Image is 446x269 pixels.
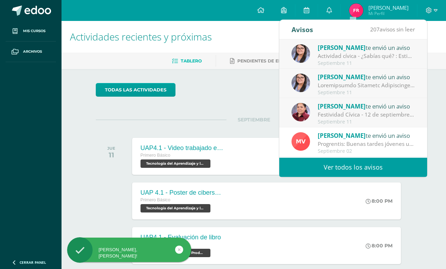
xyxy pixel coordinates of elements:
span: Mis cursos [23,28,45,34]
img: 17db063816693a26b2c8d26fdd0faec0.png [292,74,310,92]
span: Tecnología del Aprendizaje y la Comunicación 'C' [141,159,210,168]
span: [PERSON_NAME] [368,4,409,11]
a: Pendientes de entrega [230,55,297,67]
div: UAP 4.1 - Poster de ciberseguridad [141,189,224,196]
span: Primero Básico [141,153,170,158]
span: Actividades recientes y próximas [70,30,212,43]
span: Primero Básico [141,197,170,202]
div: JUE [107,146,115,151]
div: UAP4.1 - Evaluación de libro [141,234,221,241]
div: 8:00 PM [366,198,393,204]
div: 8:00 PM [366,242,393,249]
a: todas las Actividades [96,83,175,97]
div: Septiembre 02 [318,148,415,154]
span: avisos sin leer [370,25,415,33]
img: 1d8675760ec731325a492a654a2ba9c1.png [349,3,363,17]
a: Archivos [6,42,56,62]
span: [PERSON_NAME] [318,44,366,52]
div: Septiembre 11 [318,90,415,96]
div: Actividad cívica - ¿Sabías qué? : Estimados jóvenes reciban un cordial saludo, por este medio les... [318,52,415,60]
span: Cerrar panel [20,260,46,265]
div: Progrentis: Buenas tardes jóvenes un abrazo. El día de mañana traer su dispositivo como siempre, ... [318,140,415,148]
div: te envió un aviso [318,43,415,52]
div: UAP4.1 - Video trabajado en grupos [141,144,224,152]
div: te envió un aviso [318,72,415,81]
img: 1ff341f52347efc33ff1d2a179cbdb51.png [292,132,310,151]
a: Ver todos los avisos [279,158,427,177]
span: Mi Perfil [368,10,409,16]
img: 17db063816693a26b2c8d26fdd0faec0.png [292,44,310,63]
span: Tablero [181,58,202,63]
div: Festividad Cívica - 12 de septiembre: Buen día estimadas familias. Comparto información de requer... [318,111,415,119]
span: Archivos [23,49,42,54]
div: Septiembre 11 [318,119,415,125]
div: te envió un aviso [318,131,415,140]
span: Tecnología del Aprendizaje y la Comunicación 'C' [141,204,210,212]
div: Recordatorio Festival Gastronómico : Estimados estudiantes reciban un atento y cordial saludo, po... [318,81,415,89]
span: Pendientes de entrega [237,58,297,63]
a: Mis cursos [6,21,56,42]
div: [PERSON_NAME], [PERSON_NAME]! [67,247,191,259]
span: [PERSON_NAME] [318,102,366,110]
div: 11 [107,151,115,159]
span: 207 [370,25,380,33]
span: [PERSON_NAME] [318,73,366,81]
div: Septiembre 11 [318,60,415,66]
img: ca38207ff64f461ec141487f36af9fbf.png [292,103,310,121]
span: [PERSON_NAME] [318,132,366,140]
div: Avisos [292,20,313,39]
a: Tablero [172,55,202,67]
div: te envió un aviso [318,102,415,111]
span: SEPTIEMBRE [226,117,281,123]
